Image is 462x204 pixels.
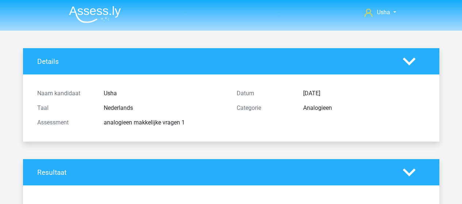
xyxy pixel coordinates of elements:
div: Nederlands [98,104,231,112]
div: analogieen makkelijke vragen 1 [98,118,231,127]
img: Assessly [69,6,121,23]
div: [DATE] [298,89,431,98]
h4: Resultaat [37,168,392,177]
div: Assessment [32,118,98,127]
div: Analogieen [298,104,431,112]
a: Usha [362,8,399,17]
div: Datum [231,89,298,98]
div: Taal [32,104,98,112]
div: Naam kandidaat [32,89,98,98]
h4: Details [37,57,392,66]
span: Usha [377,9,390,16]
div: Usha [98,89,231,98]
div: Categorie [231,104,298,112]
